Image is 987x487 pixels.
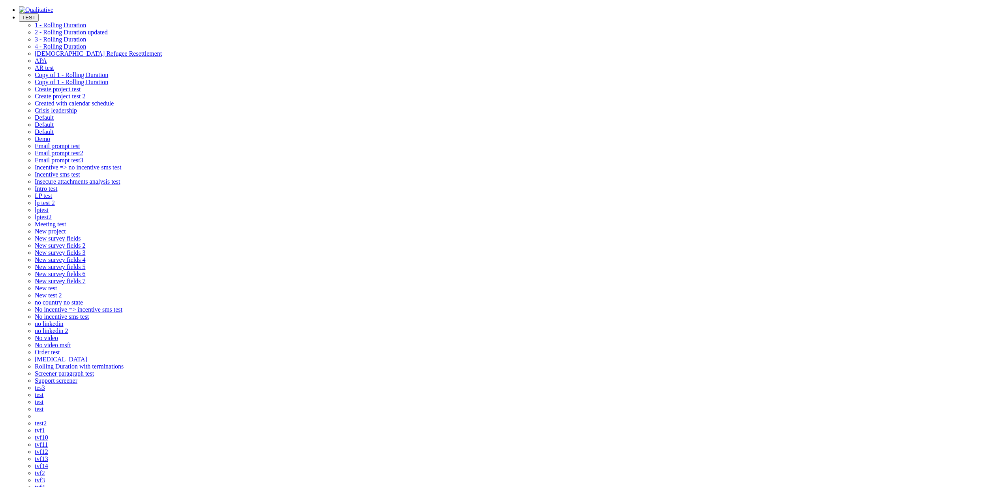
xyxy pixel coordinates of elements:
[35,121,54,128] a: Default
[35,434,48,441] span: tvf10
[35,214,52,220] a: lptest2
[35,185,57,192] a: Intro test
[35,363,124,370] a: Rolling Duration with terminations
[35,370,94,377] a: Screener paragraph test
[35,43,86,50] a: 4 - Rolling Duration
[19,13,39,22] button: TEST
[35,86,81,92] a: Create project test
[35,384,45,391] span: tes3
[35,22,86,28] a: 1 - Rolling Duration
[35,128,54,135] a: Default
[35,249,85,256] a: New survey fields 3
[35,299,83,306] a: no country no state
[35,342,71,348] a: No video msft
[35,242,85,249] a: New survey fields 2
[35,271,85,277] span: New survey fields 6
[35,320,63,327] a: no linkedin
[35,36,86,43] a: 3 - Rolling Duration
[35,420,47,427] a: test2
[35,29,108,36] a: 2 - Rolling Duration updated
[35,100,114,107] a: Created with calendar schedule
[35,356,87,363] a: [MEDICAL_DATA]
[35,256,85,263] a: New survey fields 4
[35,448,48,455] a: tvf12
[35,306,122,313] span: No incentive => incentive sms test
[35,327,68,334] span: no linkedin 2
[35,377,77,384] a: Support screener
[35,71,108,78] span: Copy of 1 - Rolling Duration
[35,313,89,320] a: No incentive sms test
[35,79,108,85] a: Copy of 1 - Rolling Duration
[35,391,43,398] a: test
[22,15,36,21] span: TEST
[35,178,120,185] span: Insecure attachments analysis test
[35,292,62,299] a: New test 2
[35,455,48,462] a: tvf13
[35,235,81,242] a: New survey fields
[35,477,45,483] a: tvf3
[35,150,83,156] a: Email prompt test2
[35,228,66,235] a: New project
[35,157,83,164] a: Email prompt test3
[35,143,80,149] a: Email prompt test
[35,406,43,412] a: test
[35,470,45,476] a: tvf2
[35,171,80,178] a: Incentive sms test
[35,207,49,213] a: lptest
[35,285,57,291] a: New test
[35,399,43,405] a: test
[35,164,121,171] a: Incentive => no incentive sms test
[35,50,162,57] a: [DEMOGRAPHIC_DATA] Refugee Resettlement
[35,335,58,341] a: No video
[35,441,48,448] a: tvf11
[35,107,77,114] a: Crisis leadership
[948,449,987,487] iframe: Chat Widget
[35,64,54,71] a: AR test
[35,192,52,199] a: LP test
[35,114,54,121] a: Default
[35,57,47,64] a: APA
[35,278,85,284] a: New survey fields 7
[35,349,60,355] a: Order test
[35,93,85,100] span: Create project test 2
[35,135,50,142] a: Demo
[35,263,85,270] span: New survey fields 5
